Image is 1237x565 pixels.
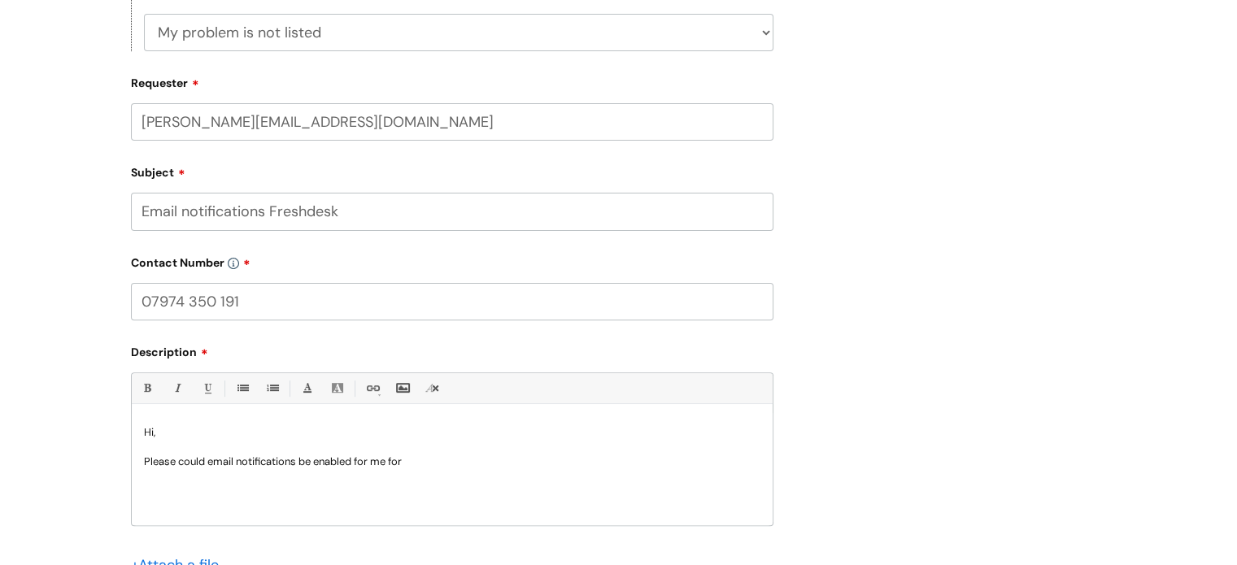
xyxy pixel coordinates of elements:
a: Underline(Ctrl-U) [197,378,217,398]
a: Insert Image... [392,378,412,398]
label: Requester [131,71,773,90]
label: Description [131,340,773,359]
a: Bold (Ctrl-B) [137,378,157,398]
label: Contact Number [131,250,773,270]
a: Font Color [297,378,317,398]
img: info-icon.svg [228,258,239,269]
input: Email [131,103,773,141]
a: Back Color [327,378,347,398]
a: Link [362,378,382,398]
a: • Unordered List (Ctrl-Shift-7) [232,378,252,398]
a: 1. Ordered List (Ctrl-Shift-8) [262,378,282,398]
label: Subject [131,160,773,180]
a: Italic (Ctrl-I) [167,378,187,398]
p: Hi, [144,425,760,440]
a: Remove formatting (Ctrl-\) [422,378,442,398]
p: Please could email notifications be enabled for me for [144,454,760,469]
